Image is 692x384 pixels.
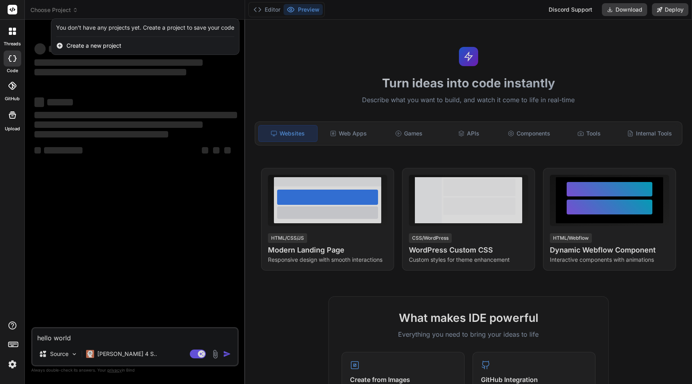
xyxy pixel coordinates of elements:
img: settings [6,358,19,371]
label: code [7,67,18,74]
label: Upload [5,125,20,132]
label: GitHub [5,95,20,102]
div: You don't have any projects yet. Create a project to save your code [56,24,234,32]
span: Create a new project [66,42,121,50]
label: threads [4,40,21,47]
